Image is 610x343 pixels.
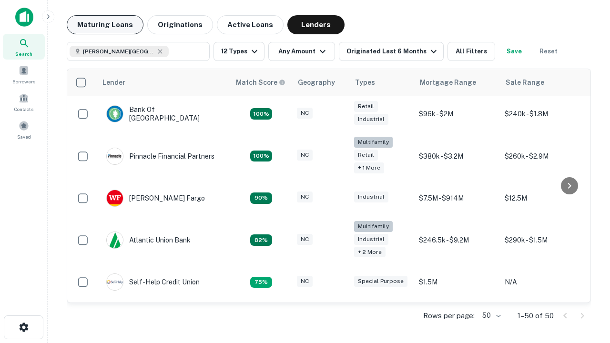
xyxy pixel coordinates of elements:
div: Pinnacle Financial Partners [106,148,214,165]
div: + 1 more [354,162,384,173]
a: Search [3,34,45,60]
div: NC [297,150,313,161]
td: $246.5k - $9.2M [414,216,500,264]
div: Industrial [354,114,388,125]
div: 50 [478,309,502,323]
img: picture [107,106,123,122]
td: $260k - $2.9M [500,132,586,180]
div: Mortgage Range [420,77,476,88]
button: Maturing Loans [67,15,143,34]
div: Multifamily [354,221,393,232]
span: Search [15,50,32,58]
div: Matching Properties: 10, hasApolloMatch: undefined [250,277,272,288]
div: Atlantic Union Bank [106,232,191,249]
iframe: Chat Widget [562,267,610,313]
div: Matching Properties: 12, hasApolloMatch: undefined [250,192,272,204]
button: All Filters [447,42,495,61]
button: Originated Last 6 Months [339,42,444,61]
p: Rows per page: [423,310,475,322]
div: Sale Range [506,77,544,88]
th: Sale Range [500,69,586,96]
div: Multifamily [354,137,393,148]
td: $380k - $3.2M [414,132,500,180]
div: Matching Properties: 11, hasApolloMatch: undefined [250,234,272,246]
button: Lenders [287,15,345,34]
div: Matching Properties: 24, hasApolloMatch: undefined [250,151,272,162]
td: $1.5M [414,264,500,300]
a: Borrowers [3,61,45,87]
span: Borrowers [12,78,35,85]
div: Industrial [354,234,388,245]
div: NC [297,108,313,119]
div: Retail [354,101,378,112]
span: Saved [17,133,31,141]
td: $240k - $1.8M [500,96,586,132]
div: Matching Properties: 14, hasApolloMatch: undefined [250,108,272,120]
img: picture [107,274,123,290]
button: Save your search to get updates of matches that match your search criteria. [499,42,529,61]
div: Retail [354,150,378,161]
th: Geography [292,69,349,96]
img: picture [107,148,123,164]
th: Mortgage Range [414,69,500,96]
img: picture [107,190,123,206]
td: $96k - $2M [414,96,500,132]
div: + 2 more [354,247,386,258]
span: Contacts [14,105,33,113]
div: Bank Of [GEOGRAPHIC_DATA] [106,105,221,122]
button: Any Amount [268,42,335,61]
div: Special Purpose [354,276,407,287]
div: NC [297,234,313,245]
td: N/A [500,264,586,300]
button: Reset [533,42,564,61]
div: NC [297,192,313,202]
a: Contacts [3,89,45,115]
div: Types [355,77,375,88]
img: capitalize-icon.png [15,8,33,27]
div: Self-help Credit Union [106,273,200,291]
img: picture [107,232,123,248]
h6: Match Score [236,77,284,88]
div: Lender [102,77,125,88]
div: Industrial [354,192,388,202]
td: $290k - $1.5M [500,216,586,264]
button: Active Loans [217,15,284,34]
div: Originated Last 6 Months [346,46,439,57]
p: 1–50 of 50 [518,310,554,322]
th: Lender [97,69,230,96]
div: NC [297,276,313,287]
a: Saved [3,117,45,142]
th: Capitalize uses an advanced AI algorithm to match your search with the best lender. The match sco... [230,69,292,96]
div: [PERSON_NAME] Fargo [106,190,205,207]
th: Types [349,69,414,96]
td: $12.5M [500,180,586,216]
td: $7.5M - $914M [414,180,500,216]
div: Geography [298,77,335,88]
button: 12 Types [213,42,264,61]
span: [PERSON_NAME][GEOGRAPHIC_DATA], [GEOGRAPHIC_DATA] [83,47,154,56]
div: Capitalize uses an advanced AI algorithm to match your search with the best lender. The match sco... [236,77,285,88]
button: Originations [147,15,213,34]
